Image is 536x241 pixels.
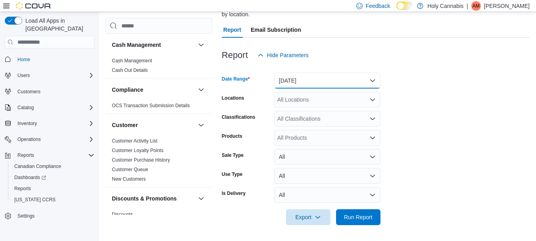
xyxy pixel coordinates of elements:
h3: Discounts & Promotions [112,195,177,202]
span: Reports [17,152,34,158]
a: Dashboards [11,173,49,182]
span: Email Subscription [251,22,301,38]
button: Cash Management [112,41,195,49]
p: Holy Cannabis [427,1,463,11]
span: [US_STATE] CCRS [14,197,56,203]
a: New Customers [112,176,146,182]
button: Export [286,209,330,225]
button: Customer [112,121,195,129]
button: Catalog [2,102,98,113]
span: Run Report [344,213,373,221]
a: Cash Management [112,58,152,64]
button: Customer [196,120,206,130]
span: Feedback [366,2,390,10]
button: Home [2,53,98,65]
span: Reports [14,185,31,192]
span: Discounts [112,211,133,218]
label: Classifications [222,114,256,120]
h3: Report [222,50,248,60]
button: Hide Parameters [254,47,312,63]
a: Dashboards [8,172,98,183]
button: Discounts & Promotions [196,194,206,203]
a: Settings [14,211,38,221]
span: Home [14,54,94,64]
span: Users [14,71,94,80]
a: Cash Out Details [112,67,148,73]
img: Cova [16,2,52,10]
button: Users [14,71,33,80]
button: Customers [2,86,98,97]
button: Canadian Compliance [8,161,98,172]
a: Customers [14,87,44,96]
span: Report [223,22,241,38]
span: Customer Loyalty Points [112,147,163,154]
button: [DATE] [274,73,380,89]
a: [US_STATE] CCRS [11,195,59,204]
button: Users [2,70,98,81]
span: Users [17,72,30,79]
input: Dark Mode [396,2,413,10]
span: Dashboards [11,173,94,182]
a: Customer Purchase History [112,157,170,163]
span: Export [291,209,326,225]
label: Sale Type [222,152,244,158]
span: Hide Parameters [267,51,309,59]
span: Settings [17,213,35,219]
button: Compliance [196,85,206,94]
span: Reports [14,150,94,160]
button: Inventory [2,118,98,129]
a: OCS Transaction Submission Details [112,103,190,108]
button: Discounts & Promotions [112,195,195,202]
div: Customer [106,136,212,187]
button: Operations [2,134,98,145]
a: Home [14,55,33,64]
div: Compliance [106,101,212,114]
button: Catalog [14,103,37,112]
p: [PERSON_NAME] [484,1,530,11]
span: Settings [14,211,94,221]
a: Customer Loyalty Points [112,148,163,153]
span: OCS Transaction Submission Details [112,102,190,109]
span: Customers [14,87,94,96]
span: Load All Apps in [GEOGRAPHIC_DATA] [22,17,94,33]
button: Open list of options [369,135,376,141]
button: Reports [14,150,37,160]
span: Customer Queue [112,166,148,173]
span: Customers [17,89,40,95]
span: Catalog [14,103,94,112]
button: Reports [2,150,98,161]
button: Cash Management [196,40,206,50]
div: Amit Modi [471,1,481,11]
span: Operations [14,135,94,144]
div: Cash Management [106,56,212,78]
span: Inventory [17,120,37,127]
button: All [274,187,380,203]
label: Products [222,133,242,139]
a: Reports [11,184,34,193]
button: [US_STATE] CCRS [8,194,98,205]
span: Canadian Compliance [14,163,61,170]
button: Compliance [112,86,195,94]
span: AM [473,1,480,11]
h3: Cash Management [112,41,161,49]
label: Is Delivery [222,190,246,197]
button: Run Report [336,209,380,225]
button: All [274,168,380,184]
a: Customer Activity List [112,138,158,144]
span: Home [17,56,30,63]
button: Open list of options [369,116,376,122]
button: Operations [14,135,44,144]
span: Inventory [14,119,94,128]
span: Catalog [17,104,34,111]
a: Customer Queue [112,167,148,172]
button: All [274,149,380,165]
button: Inventory [14,119,40,128]
h3: Customer [112,121,138,129]
span: Operations [17,136,41,143]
